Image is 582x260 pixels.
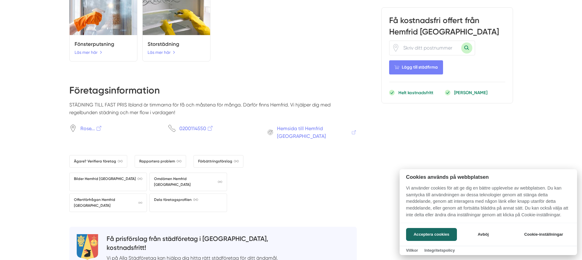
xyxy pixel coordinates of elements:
[459,228,508,241] button: Avböj
[517,228,571,241] button: Cookie-inställningar
[400,174,577,180] h2: Cookies används på webbplatsen
[406,248,418,253] a: Villkor
[400,185,577,222] p: Vi använder cookies för att ge dig en bättre upplevelse av webbplatsen. Du kan samtycka till anvä...
[424,248,455,253] a: Integritetspolicy
[406,228,457,241] button: Acceptera cookies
